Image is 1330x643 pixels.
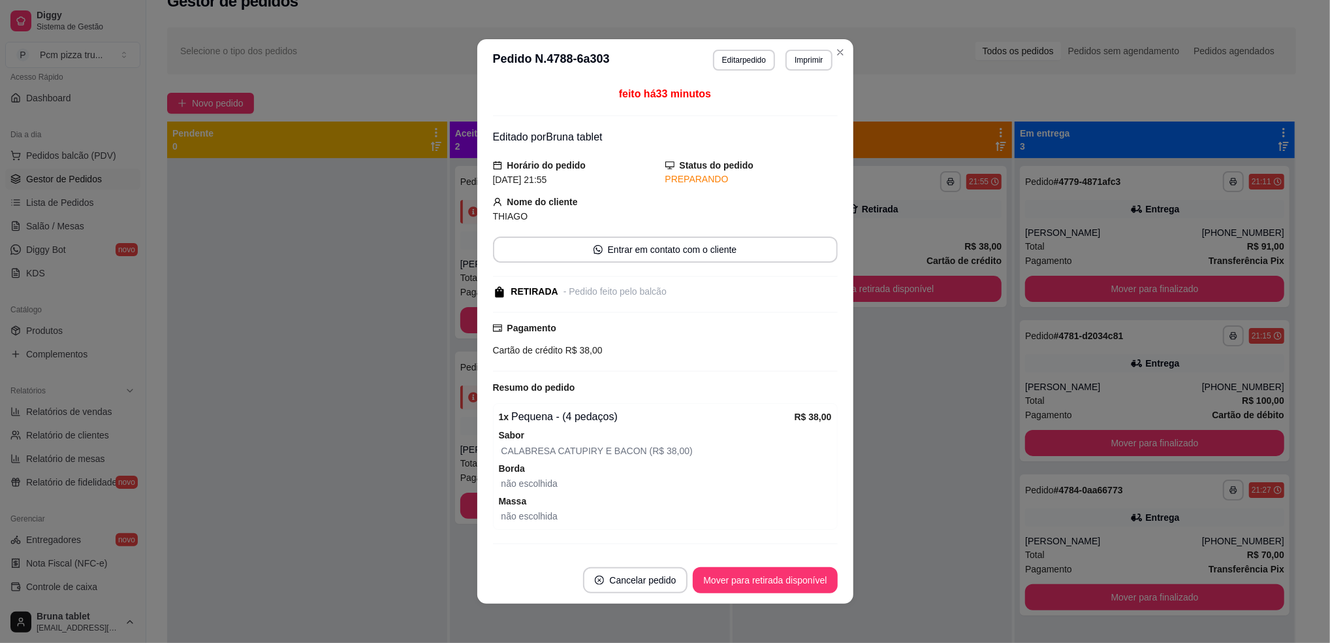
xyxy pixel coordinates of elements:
[507,197,578,207] strong: Nome do cliente
[493,382,575,393] strong: Resumo do pedido
[647,446,693,456] span: (R$ 38,00)
[493,211,528,222] span: THIAGO
[493,161,502,170] span: calendar
[795,412,832,422] strong: R$ 38,00
[493,237,838,263] button: whats-appEntrar em contato com o cliente
[507,160,586,171] strong: Horário do pedido
[563,285,667,299] div: - Pedido feito pelo balcão
[785,50,832,71] button: Imprimir
[594,245,603,254] span: whats-app
[665,173,838,186] div: PREPARANDO
[499,463,525,474] strong: Borda
[499,409,795,425] div: Pequena - (4 pedaços)
[499,430,525,440] strong: Sabor
[493,345,563,355] span: Cartão de crédito
[493,50,610,71] h3: Pedido N. 4788-6a303
[501,511,558,521] span: não escolhida
[563,345,603,355] span: R$ 38,00
[507,323,556,333] strong: Pagamento
[595,576,604,585] span: close-circle
[501,478,558,489] span: não escolhida
[493,174,547,185] span: [DATE] 21:55
[619,88,711,99] span: feito há 33 minutos
[501,446,647,456] span: CALABRESA CATUPIRY E BACON
[583,567,688,593] button: close-circleCancelar pedido
[499,496,527,506] strong: Massa
[493,131,603,142] span: Editado por Bruna tablet
[499,412,509,422] strong: 1 x
[713,50,775,71] button: Editarpedido
[493,323,502,333] span: credit-card
[680,160,754,171] strong: Status do pedido
[493,197,502,206] span: user
[830,42,851,63] button: Close
[693,567,837,593] button: Mover para retirada disponível
[511,285,558,299] div: RETIRADA
[665,161,674,170] span: desktop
